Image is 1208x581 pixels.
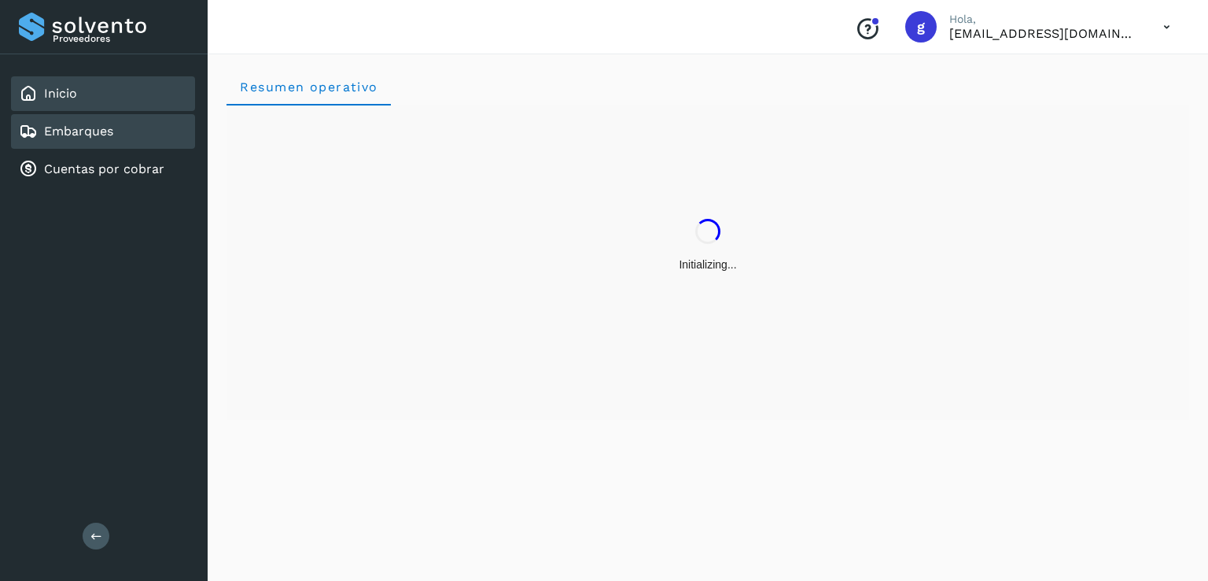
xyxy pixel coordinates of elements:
[11,152,195,187] div: Cuentas por cobrar
[239,80,378,94] span: Resumen operativo
[949,13,1138,26] p: Hola,
[53,33,189,44] p: Proveedores
[44,86,77,101] a: Inicio
[11,114,195,149] div: Embarques
[11,76,195,111] div: Inicio
[44,161,164,176] a: Cuentas por cobrar
[44,124,113,139] a: Embarques
[949,26,1138,41] p: gzamora@tyaasa.mx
